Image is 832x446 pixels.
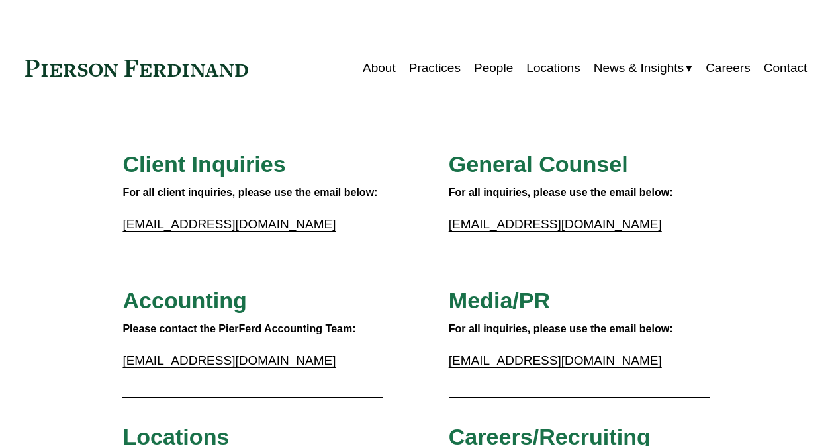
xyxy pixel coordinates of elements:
a: Contact [764,56,807,81]
a: folder dropdown [594,56,692,81]
a: Practices [409,56,461,81]
a: [EMAIL_ADDRESS][DOMAIN_NAME] [449,353,662,367]
strong: For all inquiries, please use the email below: [449,323,673,334]
span: General Counsel [449,152,628,177]
a: [EMAIL_ADDRESS][DOMAIN_NAME] [122,217,336,231]
span: Media/PR [449,288,550,313]
strong: For all client inquiries, please use the email below: [122,187,377,198]
a: [EMAIL_ADDRESS][DOMAIN_NAME] [449,217,662,231]
a: Locations [526,56,580,81]
span: News & Insights [594,57,684,79]
span: Accounting [122,288,247,313]
a: People [474,56,513,81]
a: About [363,56,396,81]
a: [EMAIL_ADDRESS][DOMAIN_NAME] [122,353,336,367]
span: Client Inquiries [122,152,285,177]
strong: Please contact the PierFerd Accounting Team: [122,323,355,334]
strong: For all inquiries, please use the email below: [449,187,673,198]
a: Careers [706,56,751,81]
